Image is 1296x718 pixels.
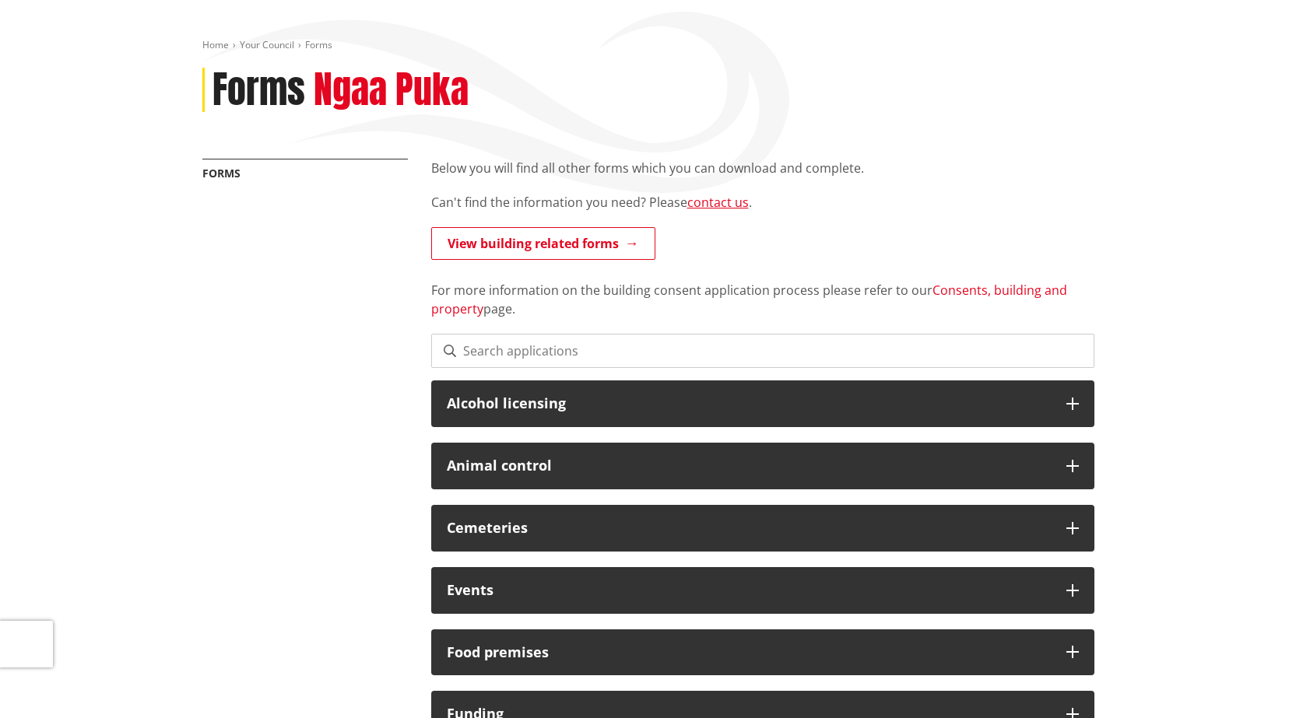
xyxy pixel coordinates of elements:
p: For more information on the building consent application process please refer to our page. [431,262,1094,318]
input: Search applications [431,334,1094,368]
h3: Alcohol licensing [447,396,1051,412]
a: Your Council [240,38,294,51]
nav: breadcrumb [202,39,1094,52]
a: Home [202,38,229,51]
a: contact us [687,194,749,211]
a: Forms [202,166,241,180]
h2: Ngaa Puka [314,68,469,113]
p: Can't find the information you need? Please . [431,193,1094,212]
h3: Events [447,583,1051,598]
iframe: Messenger Launcher [1224,653,1280,709]
h3: Cemeteries [447,520,1051,536]
p: Below you will find all other forms which you can download and complete. [431,159,1094,177]
a: Consents, building and property [431,282,1067,317]
span: Forms [305,38,332,51]
h3: Animal control [447,458,1051,474]
a: View building related forms [431,227,655,260]
h1: Forms [212,68,305,113]
h3: Food premises [447,645,1051,660]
